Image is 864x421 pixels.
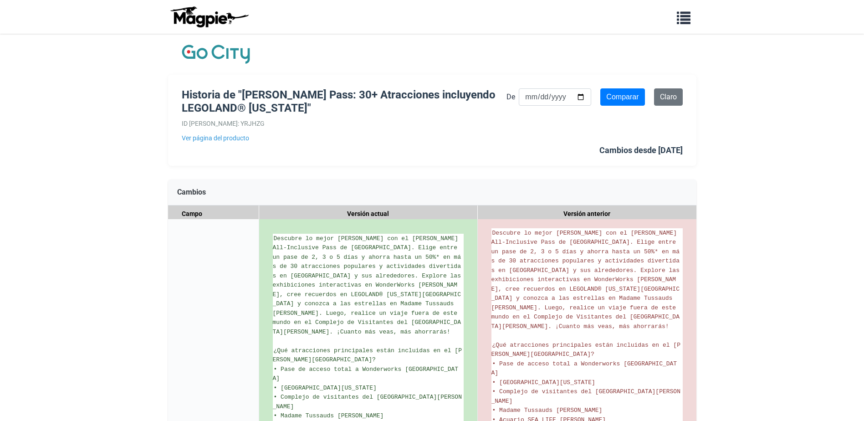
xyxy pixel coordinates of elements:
span: • Complejo de visitantes del [GEOGRAPHIC_DATA][PERSON_NAME] [491,388,680,405]
span: Descubre lo mejor [PERSON_NAME] con el [PERSON_NAME] All-Inclusive Pass de [GEOGRAPHIC_DATA]. Eli... [273,235,465,335]
div: ID [PERSON_NAME]: YRJHZG [182,118,507,128]
span: • Pase de acceso total a Wonderworks [GEOGRAPHIC_DATA] [273,366,459,382]
span: • [GEOGRAPHIC_DATA][US_STATE] [274,385,377,391]
img: logo-ab69f6fb50320c5b225c76a69d11143b.png [168,6,250,28]
span: • Complejo de visitantes del [GEOGRAPHIC_DATA][PERSON_NAME] [273,394,462,410]
span: • Madame Tussauds [PERSON_NAME] [274,412,384,419]
span: • Madame Tussauds [PERSON_NAME] [492,407,603,414]
a: Claro [654,88,683,106]
span: ¿Qué atracciones principales están incluidas en el [PERSON_NAME][GEOGRAPHIC_DATA]? [273,347,462,364]
span: • [GEOGRAPHIC_DATA][US_STATE] [492,379,595,386]
div: Cambios [168,180,696,205]
div: Campo [168,205,259,222]
span: • Pase de acceso total a Wonderworks [GEOGRAPHIC_DATA] [491,360,677,377]
label: De [506,91,515,103]
img: Logotipo de la empresa [182,43,250,66]
div: Versión actual [259,205,478,222]
div: Cambios desde [DATE] [599,144,683,157]
span: Descubre lo mejor [PERSON_NAME] con el [PERSON_NAME] All-Inclusive Pass de [GEOGRAPHIC_DATA]. Eli... [491,230,683,330]
h1: Historia de "[PERSON_NAME] Pass: 30+ Atracciones incluyendo LEGOLAND® [US_STATE]" [182,88,507,115]
div: Versión anterior [478,205,696,222]
a: Ver página del producto [182,133,507,143]
span: ¿Qué atracciones principales están incluidas en el [PERSON_NAME][GEOGRAPHIC_DATA]? [491,342,680,358]
input: Comparar [600,88,644,106]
